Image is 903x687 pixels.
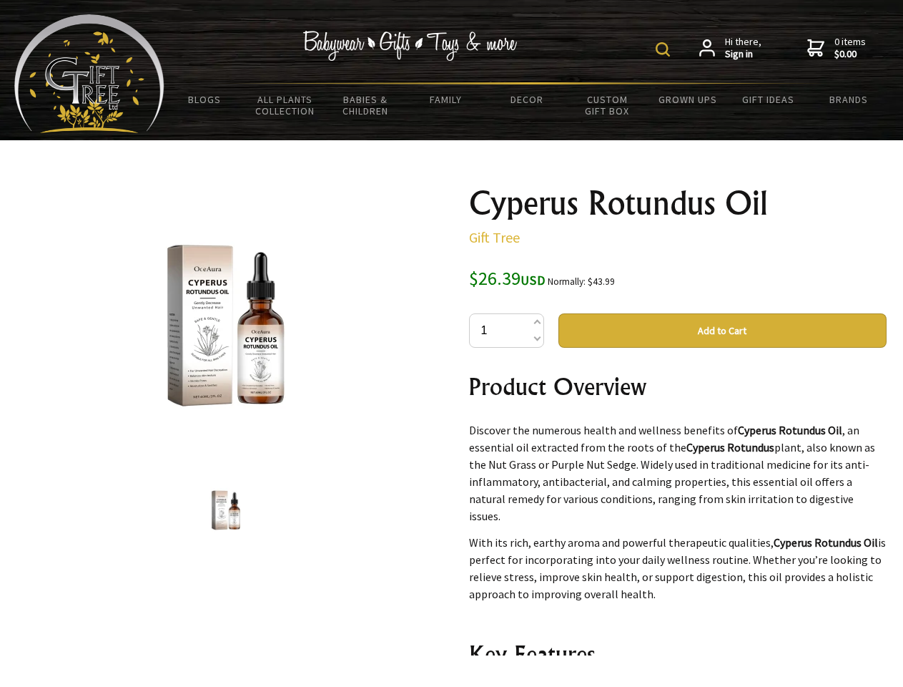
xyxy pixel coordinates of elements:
[469,186,887,220] h1: Cyperus Rotundus Oil
[486,84,567,114] a: Decor
[567,84,648,126] a: Custom Gift Box
[728,84,809,114] a: Gift Ideas
[325,84,406,126] a: Babies & Children
[725,36,761,61] span: Hi there,
[520,272,546,288] span: USD
[14,14,164,133] img: Babyware - Gifts - Toys and more...
[725,48,761,61] strong: Sign in
[114,214,337,437] img: Cyperus Rotundus Oil
[469,266,546,290] span: $26.39
[406,84,487,114] a: Family
[469,534,887,603] p: With its rich, earthy aroma and powerful therapeutic qualities, is perfect for incorporating into...
[469,422,887,525] p: Discover the numerous health and wellness benefits of , an essential oil extracted from the roots...
[199,483,253,537] img: Cyperus Rotundus Oil
[834,48,866,61] strong: $0.00
[469,637,887,671] h2: Key Features
[807,36,866,61] a: 0 items$0.00
[303,31,518,61] img: Babywear - Gifts - Toys & more
[558,313,887,348] button: Add to Cart
[647,84,728,114] a: Grown Ups
[699,36,761,61] a: Hi there,Sign in
[686,440,774,454] strong: Cyperus Rotundus
[809,84,889,114] a: Brands
[774,535,878,550] strong: Cyperus Rotundus Oil
[738,423,842,437] strong: Cyperus Rotundus Oil
[469,369,887,404] h2: Product Overview
[245,84,326,126] a: All Plants Collection
[469,228,520,246] a: Gift Tree
[164,84,245,114] a: BLOGS
[656,42,670,57] img: product search
[834,35,866,61] span: 0 items
[548,276,615,288] small: Normally: $43.99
